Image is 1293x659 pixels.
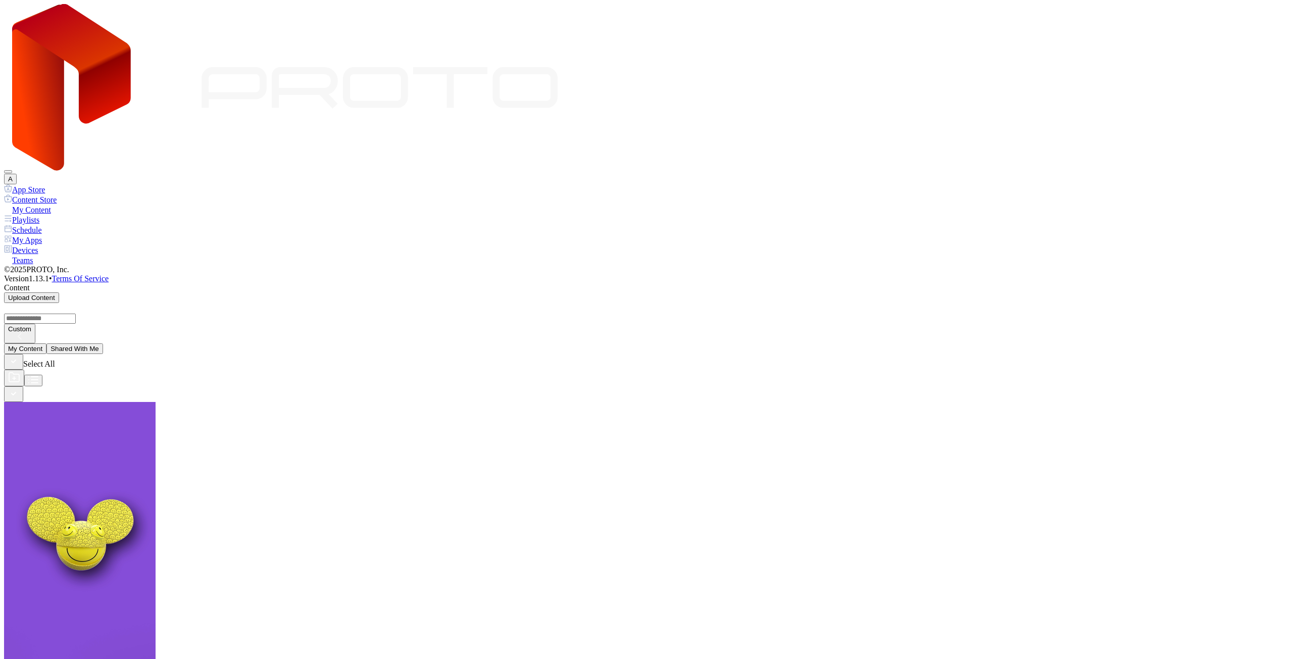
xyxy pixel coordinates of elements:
[4,343,46,354] button: My Content
[23,360,55,368] span: Select All
[4,324,35,343] button: Custom
[4,255,1289,265] a: Teams
[4,194,1289,205] a: Content Store
[4,292,59,303] button: Upload Content
[4,205,1289,215] a: My Content
[4,225,1289,235] a: Schedule
[4,283,1289,292] div: Content
[4,174,17,184] button: A
[46,343,103,354] button: Shared With Me
[4,245,1289,255] a: Devices
[4,184,1289,194] a: App Store
[52,274,109,283] a: Terms Of Service
[8,294,55,301] div: Upload Content
[4,235,1289,245] a: My Apps
[4,215,1289,225] a: Playlists
[8,325,31,333] div: Custom
[4,265,1289,274] div: © 2025 PROTO, Inc.
[4,274,52,283] span: Version 1.13.1 •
